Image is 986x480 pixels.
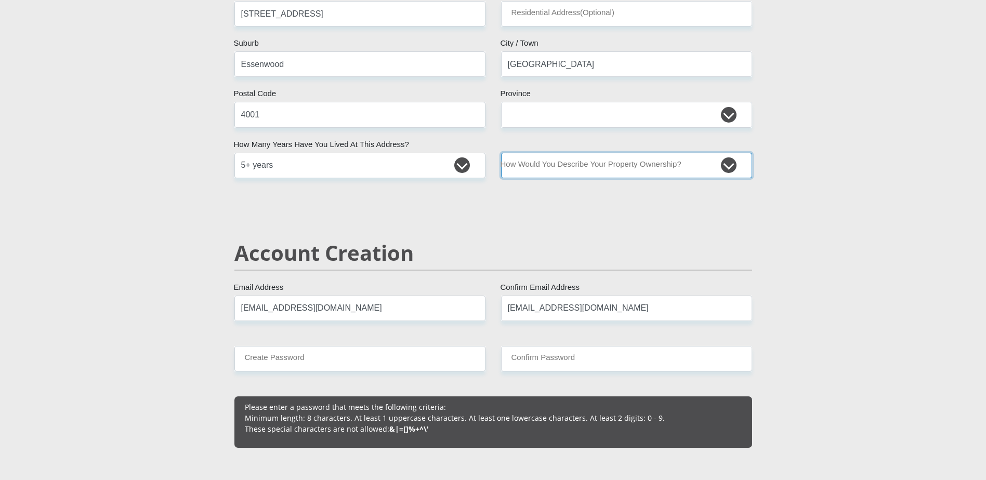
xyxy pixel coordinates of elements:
select: Please select a value [234,153,485,178]
b: &|=[]%+^\' [389,424,429,434]
input: Address line 2 (Optional) [501,1,752,26]
select: Please Select a Province [501,102,752,127]
input: Confirm Email Address [501,296,752,321]
h2: Account Creation [234,241,752,265]
input: Create Password [234,346,485,371]
input: Confirm Password [501,346,752,371]
input: Suburb [234,51,485,77]
p: Please enter a password that meets the following criteria: Minimum length: 8 characters. At least... [245,402,742,434]
input: City [501,51,752,77]
input: Valid residential address [234,1,485,26]
input: Postal Code [234,102,485,127]
select: Please select a value [501,153,752,178]
input: Email Address [234,296,485,321]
